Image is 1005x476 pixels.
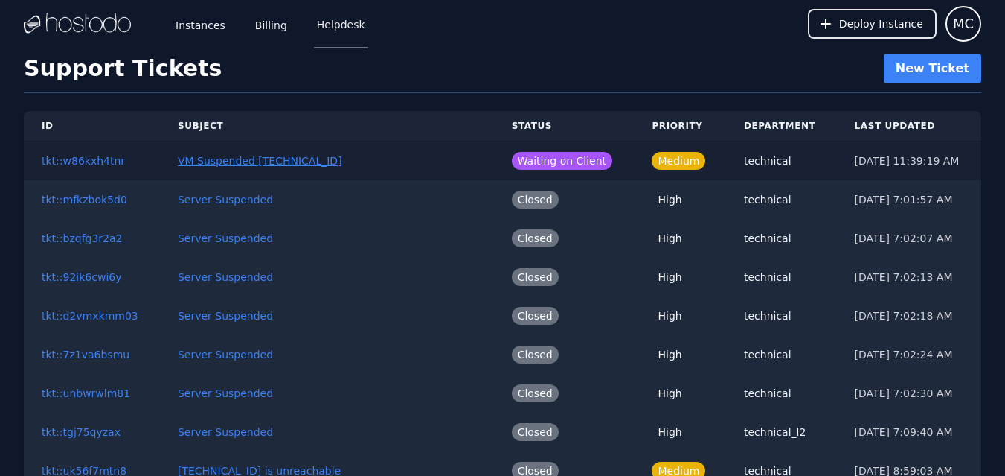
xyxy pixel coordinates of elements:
div: [DATE] 11:39:19 AM [855,153,963,168]
a: VM Suspended [TECHNICAL_ID] [178,155,342,167]
div: technical [744,347,819,362]
a: tkt::unbwrwlm81 [42,387,130,399]
span: Closed [512,307,559,325]
div: [DATE] 7:02:18 AM [855,308,963,323]
a: tkt::bzqfg3r2a2 [42,232,123,244]
th: Last Updated [837,111,981,142]
span: Medium [652,152,705,170]
div: technical [744,386,819,401]
a: New Ticket [884,54,981,83]
th: Department [726,111,837,142]
div: [DATE] 7:02:13 AM [855,270,963,285]
span: High [652,384,687,402]
th: ID [24,111,160,142]
th: Priority [634,111,726,142]
div: [DATE] 7:02:07 AM [855,231,963,246]
a: Server Suspended [178,426,273,438]
span: Closed [512,229,559,247]
div: [DATE] 7:02:30 AM [855,386,963,401]
div: technical [744,308,819,323]
a: tkt::92ik6cwi6y [42,271,121,283]
a: Server Suspended [178,349,273,361]
span: High [652,346,687,364]
div: technical [744,270,819,285]
a: tkt::w86kxh4tnr [42,155,125,167]
h1: Support Tickets [24,55,222,82]
span: High [652,423,687,441]
div: [DATE] 7:09:40 AM [855,425,963,439]
a: tkt::d2vmxkmm03 [42,310,138,322]
span: High [652,307,687,325]
div: technical [744,153,819,168]
button: User menu [945,6,981,42]
span: MC [953,13,974,34]
button: Deploy Instance [808,9,937,39]
div: technical [744,231,819,246]
a: Server Suspended [178,232,273,244]
span: Closed [512,384,559,402]
span: High [652,191,687,209]
span: Closed [512,346,559,364]
a: tkt::7z1va6bsmu [42,349,129,361]
a: tkt::tgj75qyzax [42,426,121,438]
a: Server Suspended [178,194,273,206]
img: Logo [24,13,131,35]
div: technical_l2 [744,425,819,439]
div: [DATE] 7:01:57 AM [855,192,963,207]
a: Server Suspended [178,387,273,399]
a: Server Suspended [178,310,273,322]
a: tkt::mfkzbok5d0 [42,194,127,206]
span: High [652,268,687,286]
div: technical [744,192,819,207]
span: Closed [512,191,559,209]
span: High [652,229,687,247]
div: [DATE] 7:02:24 AM [855,347,963,362]
a: Server Suspended [178,271,273,283]
span: Deploy Instance [839,16,923,31]
span: Closed [512,268,559,286]
th: Status [494,111,635,142]
span: Waiting on Client [512,152,612,170]
span: Closed [512,423,559,441]
th: Subject [160,111,494,142]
